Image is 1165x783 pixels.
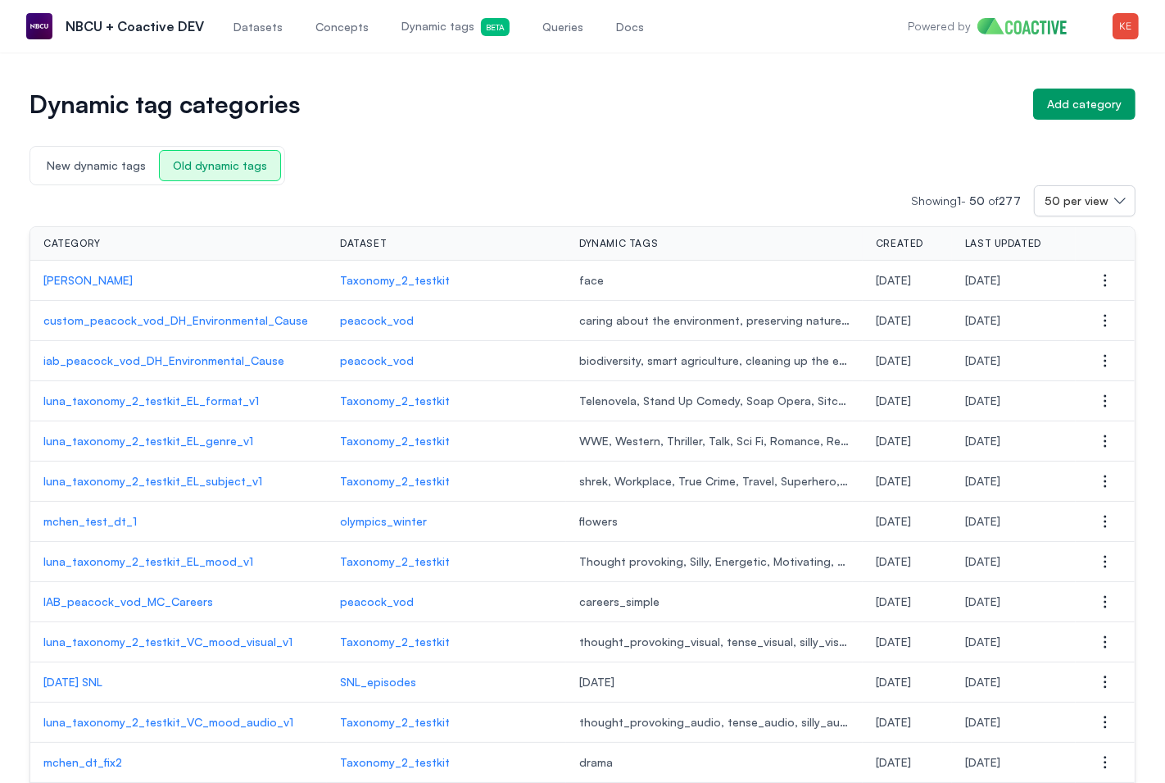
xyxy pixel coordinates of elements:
[579,634,850,650] span: thought_provoking_visual, tense_visual, silly_visual, motivating_visual, lean_back_visual, intima...
[876,313,911,327] span: Tuesday, April 29, 2025 at 1:13:25 PM UTC
[43,513,314,530] a: mchen_test_dt_1
[43,272,314,289] a: [PERSON_NAME]
[965,313,1000,327] span: Tuesday, April 29, 2025 at 1:13:25 PM UTC
[542,19,583,35] span: Queries
[579,353,850,369] span: biodiversity, smart agriculture, cleaning up the environment, animals in the wild, deep ocean lif...
[965,237,1041,250] span: Last updated
[401,18,510,36] span: Dynamic tags
[876,635,911,649] span: Thursday, April 10, 2025 at 4:32:01 PM UTC
[340,312,553,329] a: peacock_vod
[911,193,1034,209] p: Showing -
[43,594,314,610] a: IAB_peacock_vod_MC_Careers
[159,150,281,181] span: Old dynamic tags
[876,237,923,250] span: Created
[579,393,850,409] span: Telenovela, Stand Up Comedy, Soap Opera, Sitcom, Serialized, Procedural, Non Serialized, Late Nig...
[340,272,553,289] p: Taxonomy_2_testkit
[43,353,314,369] p: iab_peacock_vod_DH_Environmental_Cause
[965,554,1000,568] span: Tuesday, April 15, 2025 at 6:28:21 PM UTC
[233,19,283,35] span: Datasets
[965,675,1000,689] span: Wednesday, April 9, 2025 at 7:06:32 PM UTC
[579,513,850,530] span: flowers
[340,714,553,731] p: Taxonomy_2_testkit
[969,193,985,207] span: 50
[43,553,314,570] a: luna_taxonomy_2_testkit_EL_mood_v1
[876,273,911,287] span: Wednesday, April 30, 2025 at 6:54:45 PM UTC
[876,394,911,407] span: Thursday, April 17, 2025 at 2:44:35 AM UTC
[43,393,314,409] p: luna_taxonomy_2_testkit_EL_format_v1
[340,237,387,250] span: Dataset
[315,19,369,35] span: Concepts
[43,312,314,329] a: custom_peacock_vod_DH_Environmental_Cause
[340,634,553,650] a: Taxonomy_2_testkit
[34,157,159,173] a: New dynamic tags
[1033,89,1136,120] button: Add category
[579,473,850,489] span: shrek, Workplace, True Crime, Travel, Superhero, Sports, Space, Social Emotional, Technology, Roa...
[876,755,911,769] span: Tuesday, March 25, 2025 at 1:15:50 PM UTC
[876,594,911,608] span: Friday, April 11, 2025 at 8:04:15 PM UTC
[43,433,314,449] p: luna_taxonomy_2_testkit_EL_genre_v1
[876,715,911,729] span: Wednesday, April 9, 2025 at 1:21:27 AM UTC
[340,513,553,530] p: olympics_winter
[965,635,1000,649] span: Thursday, April 10, 2025 at 4:32:01 PM UTC
[876,434,911,448] span: Thursday, April 17, 2025 at 2:14:33 AM UTC
[957,193,961,207] span: 1
[579,754,850,771] span: drama
[340,473,553,489] a: Taxonomy_2_testkit
[579,714,850,731] span: thought_provoking_audio, tense_audio, silly_audio, motivating_audio, lean_back_audio, intimate_au...
[340,433,553,449] p: Taxonomy_2_testkit
[1045,193,1108,209] span: 50 per view
[965,394,1000,407] span: Thursday, April 17, 2025 at 2:44:35 AM UTC
[43,473,314,489] a: luna_taxonomy_2_testkit_EL_subject_v1
[1113,13,1139,39] img: Menu for the logged in user
[579,312,850,329] span: caring about the environment, preserving nature, earth conservation, wildlife conservation, deep ...
[965,514,1000,528] span: Wednesday, April 16, 2025 at 1:14:58 AM UTC
[481,18,510,36] span: Beta
[159,157,281,173] a: Old dynamic tags
[43,634,314,650] a: luna_taxonomy_2_testkit_VC_mood_visual_v1
[340,594,553,610] a: peacock_vod
[579,433,850,449] span: WWE, Western, Thriller, Talk, Sci Fi, Romance, Reality, News, Mystery, Musical, Horror, Game Show...
[43,674,314,690] a: [DATE] SNL
[965,715,1000,729] span: Wednesday, April 9, 2025 at 1:21:27 AM UTC
[977,18,1080,34] img: Home
[340,353,553,369] a: peacock_vod
[908,18,971,34] p: Powered by
[340,674,553,690] a: SNL_episodes
[965,755,1000,769] span: Tuesday, March 25, 2025 at 1:15:50 PM UTC
[29,93,1020,116] h1: Dynamic tag categories
[965,594,1000,608] span: Friday, April 11, 2025 at 8:04:15 PM UTC
[43,754,314,771] a: mchen_dt_fix2
[579,272,850,289] span: face
[988,193,1021,207] span: of
[579,237,658,250] span: Dynamic tags
[34,151,159,180] span: New dynamic tags
[43,714,314,731] a: luna_taxonomy_2_testkit_VC_mood_audio_v1
[965,474,1000,488] span: Wednesday, April 16, 2025 at 4:06:57 PM UTC
[340,754,553,771] a: Taxonomy_2_testkit
[579,553,850,570] span: Thought provoking, Silly, Energetic, Motivating, Lean back, Intimate, Inspiring, Heartfelt, Funny...
[43,237,101,250] span: Category
[340,393,553,409] p: Taxonomy_2_testkit
[340,553,553,570] a: Taxonomy_2_testkit
[876,474,911,488] span: Wednesday, April 16, 2025 at 4:06:57 PM UTC
[876,554,911,568] span: Tuesday, April 15, 2025 at 6:28:21 PM UTC
[965,273,1000,287] span: Wednesday, April 30, 2025 at 6:54:45 PM UTC
[876,353,911,367] span: Tuesday, April 29, 2025 at 1:06:24 PM UTC
[26,13,52,39] img: NBCU + Coactive DEV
